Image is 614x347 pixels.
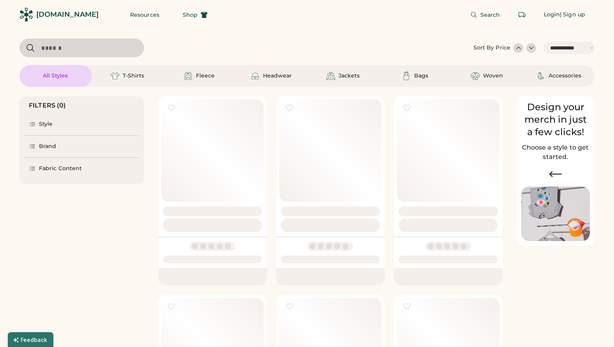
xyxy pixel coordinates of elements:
div: Sort By Price [473,44,510,52]
div: Headwear [263,72,292,80]
div: T-Shirts [123,72,144,80]
div: Fabric Content [39,165,82,173]
img: Rendered Logo - Screens [19,8,33,21]
div: Jackets [339,72,360,80]
span: Search [480,12,500,18]
img: T-Shirts Icon [110,71,120,81]
div: Design your merch in just a few clicks! [521,101,590,138]
img: Jackets Icon [326,71,335,81]
div: Bags [414,72,428,80]
span: Shop [183,12,198,18]
div: Login [544,11,560,19]
button: Shop [173,7,217,23]
img: Bags Icon [402,71,411,81]
div: Style [39,120,53,128]
div: Accessories [549,72,581,80]
img: Accessories Icon [536,71,545,81]
div: All Styles [43,72,68,80]
button: Retrieve an order [514,7,530,23]
img: Fleece Icon [183,71,193,81]
img: Image of Lisa Congdon Eye Print on T-Shirt and Hat [521,187,590,241]
div: Fleece [196,72,215,80]
div: FILTERS (0) [29,101,66,110]
button: Search [461,7,510,23]
img: Headwear Icon [251,71,260,81]
div: [DOMAIN_NAME] [36,10,99,19]
div: Woven [483,72,503,80]
h2: Choose a style to get started. [521,143,590,162]
div: | Sign up [560,11,585,19]
img: Woven Icon [471,71,480,81]
div: Brand [39,143,56,150]
button: Resources [121,7,169,23]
